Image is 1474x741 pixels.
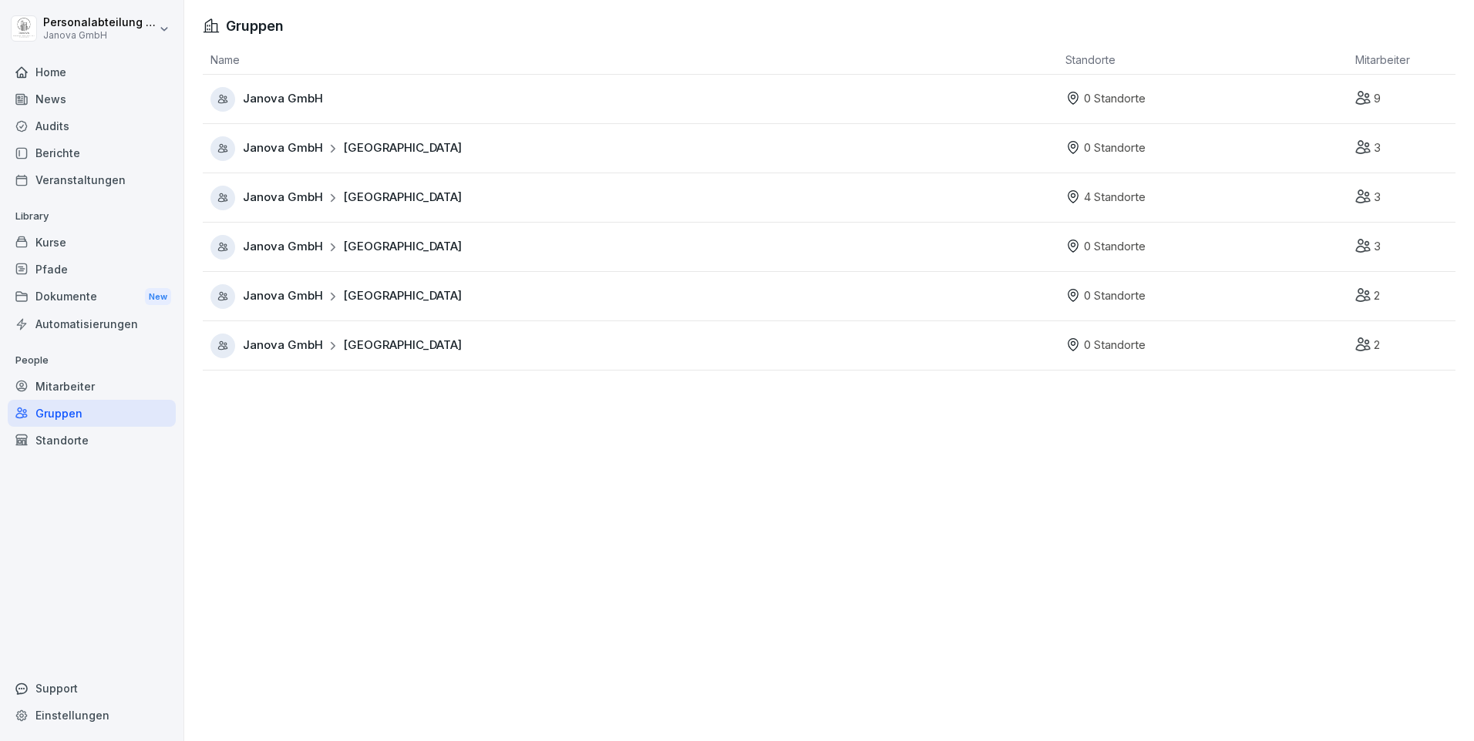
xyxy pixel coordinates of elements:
span: Janova GmbH [243,90,323,108]
a: Audits [8,112,176,139]
a: Pfade [8,256,176,283]
p: 9 [1374,90,1381,108]
th: Name [203,45,1058,75]
p: 3 [1374,189,1381,206]
a: Berichte [8,139,176,166]
p: 0 Standorte [1084,90,1146,108]
span: Janova GmbH [243,139,323,157]
p: Janova GmbH [43,30,156,41]
p: 0 Standorte [1084,139,1146,157]
span: [GEOGRAPHIC_DATA] [343,189,462,206]
span: [GEOGRAPHIC_DATA] [343,139,462,157]
th: Mitarbeiter [1348,45,1455,75]
a: Automatisierungen [8,310,176,337]
a: Einstellungen [8,702,176,729]
a: Janova GmbH[GEOGRAPHIC_DATA] [210,334,1058,358]
p: People [8,348,176,373]
p: 3 [1374,238,1381,256]
h1: Gruppen [226,15,284,36]
p: 2 [1374,287,1380,305]
a: Kurse [8,229,176,256]
p: Personalabteilung PEP [43,16,156,29]
a: Janova GmbH[GEOGRAPHIC_DATA] [210,235,1058,260]
a: Standorte [8,427,176,454]
div: Support [8,675,176,702]
span: Janova GmbH [243,337,323,354]
p: 3 [1374,139,1381,157]
p: 0 Standorte [1084,287,1146,305]
a: Janova GmbH[GEOGRAPHIC_DATA] [210,136,1058,161]
a: Janova GmbH [210,87,1058,112]
a: Veranstaltungen [8,166,176,193]
a: News [8,85,176,112]
span: [GEOGRAPHIC_DATA] [343,337,462,354]
span: Janova GmbH [243,238,323,256]
a: Janova GmbH[GEOGRAPHIC_DATA] [210,186,1058,210]
a: DokumenteNew [8,283,176,311]
div: Dokumente [8,283,176,311]
p: 2 [1374,337,1380,354]
th: Standorte [1058,45,1348,75]
p: 0 Standorte [1084,337,1146,354]
span: Janova GmbH [243,189,323,206]
a: Mitarbeiter [8,373,176,400]
a: Janova GmbH[GEOGRAPHIC_DATA] [210,284,1058,309]
a: Gruppen [8,400,176,427]
span: [GEOGRAPHIC_DATA] [343,238,462,256]
p: 4 Standorte [1084,189,1146,206]
p: Library [8,204,176,229]
span: [GEOGRAPHIC_DATA] [343,287,462,305]
span: Janova GmbH [243,287,323,305]
div: New [145,288,171,306]
p: 0 Standorte [1084,238,1146,256]
a: Home [8,59,176,85]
